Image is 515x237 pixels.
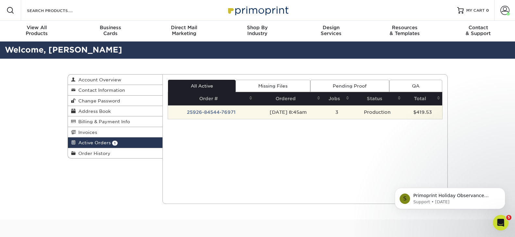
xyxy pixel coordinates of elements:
[73,25,147,30] span: Business
[506,215,511,220] span: 5
[294,25,368,36] div: Services
[403,105,442,119] td: $419.53
[225,3,290,17] img: Primoprint
[486,8,489,13] span: 0
[73,21,147,41] a: BusinessCards
[76,77,121,82] span: Account Overview
[68,75,163,85] a: Account Overview
[168,80,236,92] a: All Active
[294,25,368,30] span: Design
[254,105,322,119] td: [DATE] 8:45am
[76,88,125,93] span: Contact Information
[442,25,515,30] span: Contact
[147,25,221,30] span: Direct Mail
[147,25,221,36] div: Marketing
[76,140,111,145] span: Active Orders
[322,105,351,119] td: 3
[322,92,351,105] th: Jobs
[26,6,90,14] input: SEARCH PRODUCTS.....
[403,92,442,105] th: Total
[236,80,310,92] a: Missing Files
[385,174,515,219] iframe: Intercom notifications message
[389,80,442,92] a: QA
[168,92,254,105] th: Order #
[68,127,163,137] a: Invoices
[368,25,441,30] span: Resources
[351,92,403,105] th: Status
[76,119,130,124] span: Billing & Payment Info
[442,25,515,36] div: & Support
[310,80,389,92] a: Pending Proof
[221,25,294,30] span: Shop By
[368,25,441,36] div: & Templates
[68,106,163,116] a: Address Book
[147,21,221,41] a: Direct MailMarketing
[68,137,163,148] a: Active Orders 1
[28,19,110,101] span: Primoprint Holiday Observance Please note that our customer service department will be closed [DA...
[68,85,163,95] a: Contact Information
[442,21,515,41] a: Contact& Support
[68,96,163,106] a: Change Password
[168,105,254,119] td: 25926-84544-76971
[28,25,112,31] p: Message from Support, sent 14w ago
[493,215,509,231] iframe: Intercom live chat
[351,105,403,119] td: Production
[368,21,441,41] a: Resources& Templates
[76,151,110,156] span: Order History
[76,98,120,103] span: Change Password
[76,130,97,135] span: Invoices
[68,148,163,158] a: Order History
[221,25,294,36] div: Industry
[73,25,147,36] div: Cards
[466,8,485,13] span: MY CART
[76,109,111,114] span: Address Book
[68,116,163,127] a: Billing & Payment Info
[254,92,322,105] th: Ordered
[221,21,294,41] a: Shop ByIndustry
[112,141,118,146] span: 1
[294,21,368,41] a: DesignServices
